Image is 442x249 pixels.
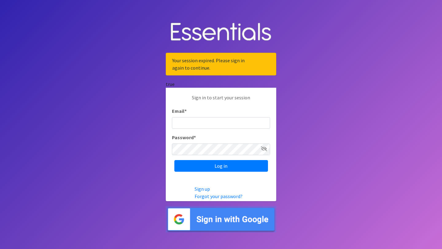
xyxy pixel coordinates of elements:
[166,206,276,233] img: Sign in with Google
[174,160,268,172] input: Log in
[184,108,187,114] abbr: required
[194,134,196,140] abbr: required
[166,53,276,75] div: Your session expired. Please sign in again to continue.
[195,193,242,199] a: Forgot your password?
[166,17,276,48] img: Human Essentials
[172,94,270,107] p: Sign in to start your session
[172,107,187,115] label: Email
[195,186,210,192] a: Sign up
[172,134,196,141] label: Password
[166,80,276,88] div: true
